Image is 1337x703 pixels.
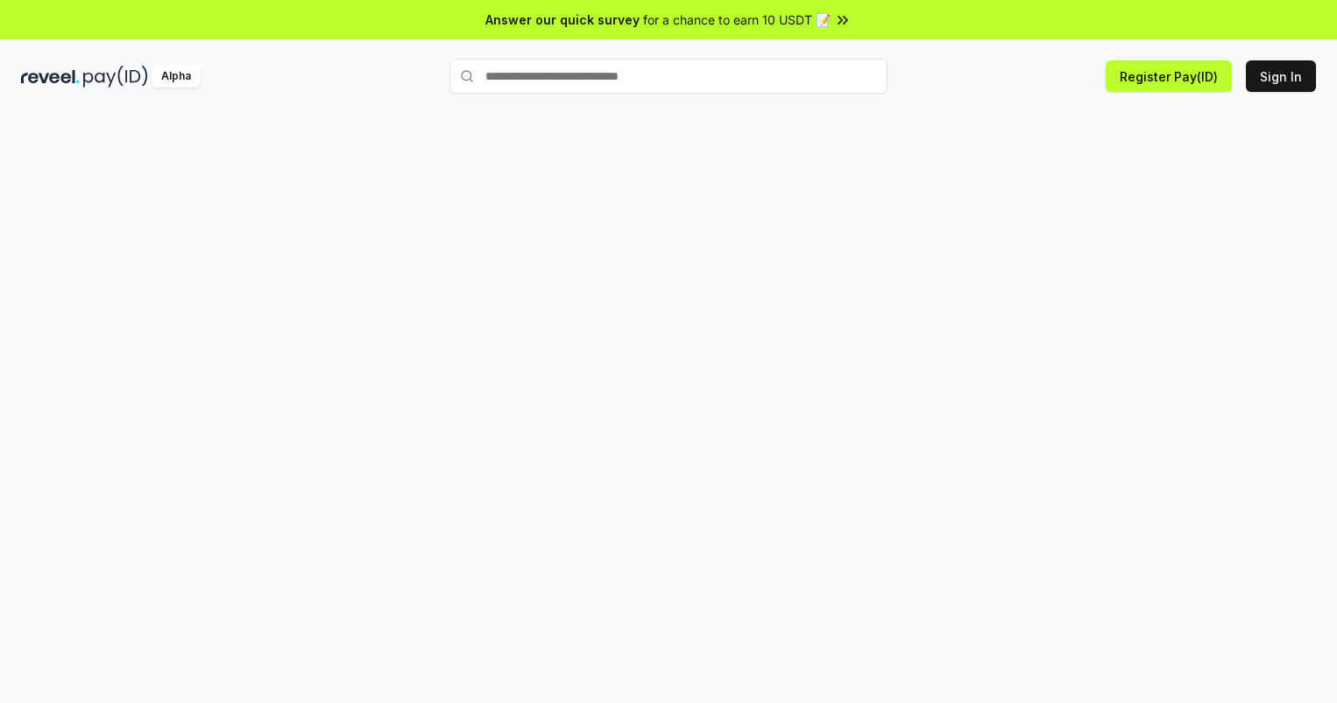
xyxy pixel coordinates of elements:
[1106,60,1232,92] button: Register Pay(ID)
[643,11,831,29] span: for a chance to earn 10 USDT 📝
[485,11,640,29] span: Answer our quick survey
[21,66,80,88] img: reveel_dark
[1246,60,1316,92] button: Sign In
[152,66,201,88] div: Alpha
[83,66,148,88] img: pay_id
